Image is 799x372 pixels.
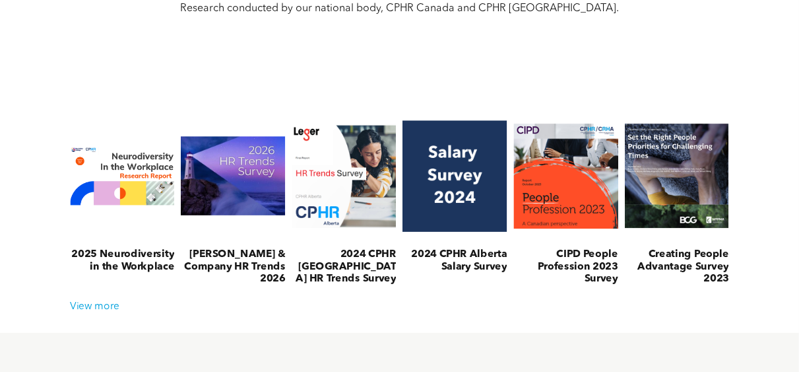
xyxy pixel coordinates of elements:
[513,249,618,285] h3: CIPD People Profession 2023 Survey
[181,249,285,285] h3: [PERSON_NAME] & Company HR Trends 2026
[63,301,735,313] div: View more
[180,3,619,14] span: Research conducted by our national body, CPHR Canada and CPHR [GEOGRAPHIC_DATA].
[292,249,396,285] h3: 2024 CPHR [GEOGRAPHIC_DATA] HR Trends Survey
[70,249,174,274] h3: 2025 Neurodiversity in the Workplace
[402,249,507,274] h3: 2024 CPHR Alberta Salary Survey
[625,249,729,285] h3: Creating People Advantage Survey 2023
